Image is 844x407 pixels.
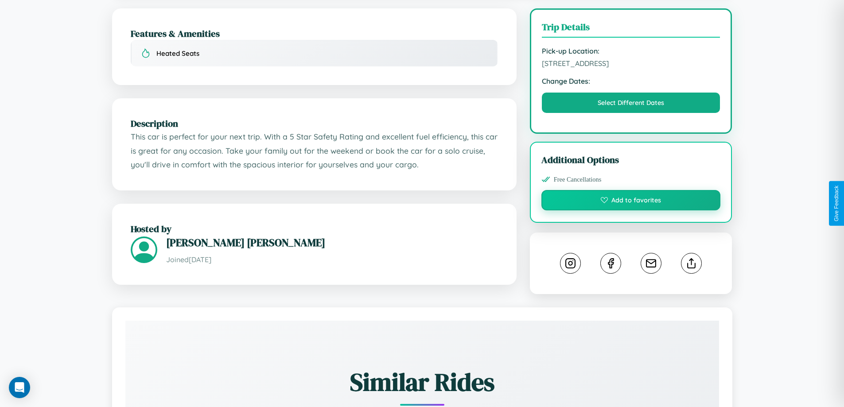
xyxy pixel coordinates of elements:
[541,190,721,210] button: Add to favorites
[554,176,602,183] span: Free Cancellations
[156,49,199,58] span: Heated Seats
[131,117,498,130] h2: Description
[9,377,30,398] div: Open Intercom Messenger
[542,77,720,85] strong: Change Dates:
[833,186,840,221] div: Give Feedback
[542,20,720,38] h3: Trip Details
[542,93,720,113] button: Select Different Dates
[542,59,720,68] span: [STREET_ADDRESS]
[166,253,498,266] p: Joined [DATE]
[166,235,498,250] h3: [PERSON_NAME] [PERSON_NAME]
[131,130,498,172] p: This car is perfect for your next trip. With a 5 Star Safety Rating and excellent fuel efficiency...
[131,222,498,235] h2: Hosted by
[542,47,720,55] strong: Pick-up Location:
[156,365,688,399] h2: Similar Rides
[131,27,498,40] h2: Features & Amenities
[541,153,721,166] h3: Additional Options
